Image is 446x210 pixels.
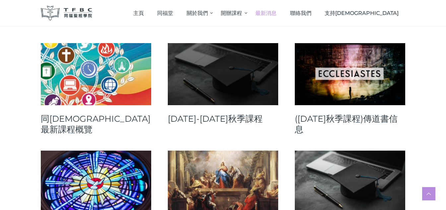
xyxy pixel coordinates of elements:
[295,113,405,135] a: ([DATE]秋季課程)傳道書信息
[180,3,215,23] a: 關於我們
[187,10,208,16] span: 關於我們
[214,3,249,23] a: 開辦課程
[249,3,284,23] a: 最新消息
[157,10,173,16] span: 同福堂
[318,3,406,23] a: 支持[DEMOGRAPHIC_DATA]
[325,10,399,16] span: 支持[DEMOGRAPHIC_DATA]
[290,10,311,16] span: 聯絡我們
[133,10,144,16] span: 主頁
[221,10,242,16] span: 開辦課程
[41,6,93,21] img: 同福聖經學院 TFBC
[168,113,278,124] a: [DATE]-[DATE]秋季課程
[283,3,318,23] a: 聯絡我們
[126,3,151,23] a: 主頁
[255,10,277,16] span: 最新消息
[151,3,180,23] a: 同福堂
[41,113,151,135] a: 同[DEMOGRAPHIC_DATA]最新課程概覽
[422,187,435,200] a: Scroll to top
